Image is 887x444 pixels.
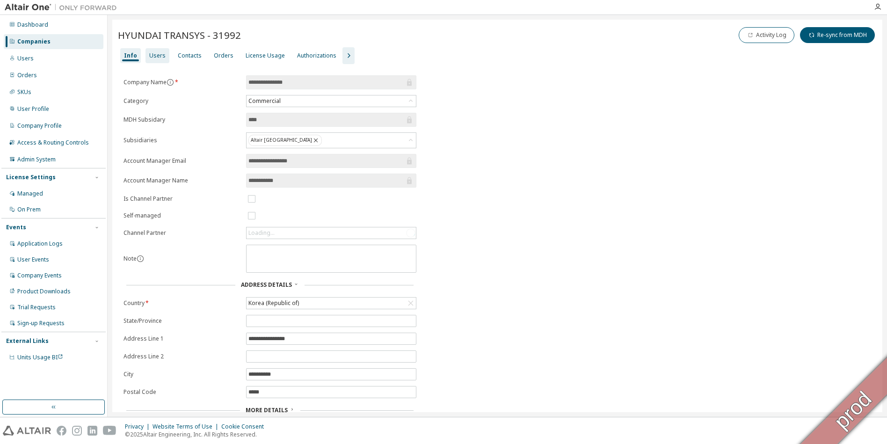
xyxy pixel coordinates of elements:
[6,337,49,345] div: External Links
[247,133,416,148] div: Altair [GEOGRAPHIC_DATA]
[124,317,240,325] label: State/Province
[17,21,48,29] div: Dashboard
[124,116,240,124] label: MDH Subsidary
[3,426,51,436] img: altair_logo.svg
[124,299,240,307] label: Country
[124,137,240,144] label: Subsidiaries
[247,95,416,107] div: Commercial
[17,304,56,311] div: Trial Requests
[247,227,416,239] div: Loading...
[221,423,269,430] div: Cookie Consent
[125,423,153,430] div: Privacy
[248,135,322,146] div: Altair [GEOGRAPHIC_DATA]
[17,206,41,213] div: On Prem
[118,29,241,42] span: HYUNDAI TRANSYS - 31992
[17,72,37,79] div: Orders
[17,38,51,45] div: Companies
[800,27,875,43] button: Re-sync from MDH
[124,79,240,86] label: Company Name
[247,96,282,106] div: Commercial
[124,52,137,59] div: Info
[17,55,34,62] div: Users
[6,174,56,181] div: License Settings
[247,298,300,308] div: Korea (Republic of)
[247,298,416,309] div: Korea (Republic of)
[124,195,240,203] label: Is Channel Partner
[124,353,240,360] label: Address Line 2
[248,229,275,237] div: Loading...
[6,224,26,231] div: Events
[17,320,65,327] div: Sign-up Requests
[124,335,240,342] label: Address Line 1
[17,272,62,279] div: Company Events
[124,388,240,396] label: Postal Code
[17,240,63,247] div: Application Logs
[103,426,116,436] img: youtube.svg
[17,88,31,96] div: SKUs
[17,288,71,295] div: Product Downloads
[72,426,82,436] img: instagram.svg
[17,122,62,130] div: Company Profile
[167,79,174,86] button: information
[57,426,66,436] img: facebook.svg
[17,105,49,113] div: User Profile
[17,139,89,146] div: Access & Routing Controls
[124,97,240,105] label: Category
[124,177,240,184] label: Account Manager Name
[178,52,202,59] div: Contacts
[124,371,240,378] label: City
[297,52,336,59] div: Authorizations
[124,157,240,165] label: Account Manager Email
[17,190,43,197] div: Managed
[149,52,166,59] div: Users
[241,281,292,289] span: Address Details
[17,353,63,361] span: Units Usage BI
[214,52,233,59] div: Orders
[87,426,97,436] img: linkedin.svg
[153,423,221,430] div: Website Terms of Use
[137,255,144,262] button: information
[124,255,137,262] label: Note
[17,256,49,263] div: User Events
[125,430,269,438] p: © 2025 Altair Engineering, Inc. All Rights Reserved.
[246,406,288,414] span: More Details
[124,229,240,237] label: Channel Partner
[124,212,240,219] label: Self-managed
[246,52,285,59] div: License Usage
[17,156,56,163] div: Admin System
[5,3,122,12] img: Altair One
[739,27,794,43] button: Activity Log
